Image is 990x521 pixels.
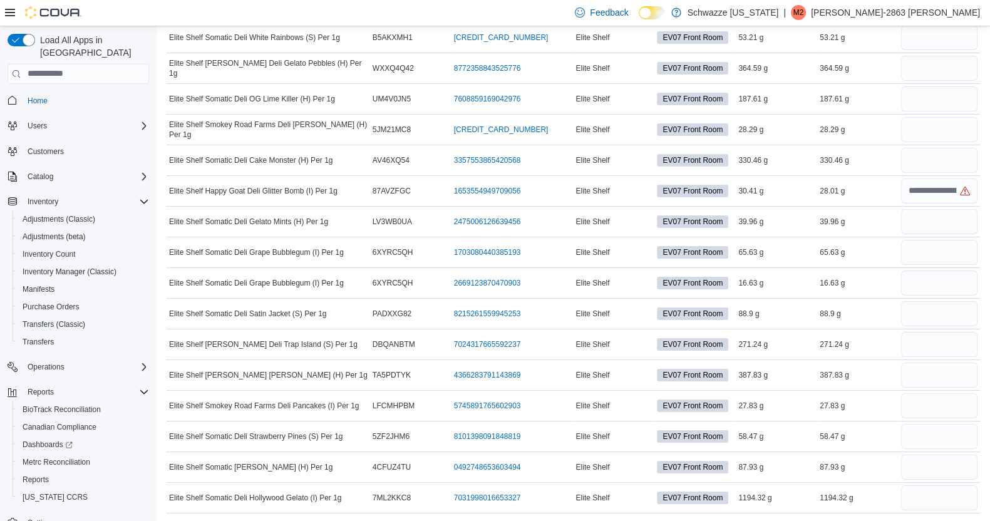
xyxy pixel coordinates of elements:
[663,216,723,227] span: EV07 Front Room
[575,278,609,288] span: Elite Shelf
[18,212,149,227] span: Adjustments (Classic)
[18,282,59,297] a: Manifests
[13,471,154,488] button: Reports
[169,309,326,319] span: Elite Shelf Somatic Deli Satin Jacket (S) Per 1g
[663,93,723,105] span: EV07 Front Room
[454,33,549,43] a: [CREDIT_CARD_NUMBER]
[23,118,52,133] button: Users
[454,278,521,288] a: 2669123870470903
[18,282,149,297] span: Manifests
[736,460,817,475] div: 87.93 g
[23,144,69,159] a: Customers
[169,94,335,104] span: Elite Shelf Somatic Deli OG Lime Killer (H) Per 1g
[23,249,76,259] span: Inventory Count
[28,362,64,372] span: Operations
[373,155,410,165] span: AV46XQ54
[13,263,154,281] button: Inventory Manager (Classic)
[23,93,53,108] a: Home
[23,319,85,329] span: Transfers (Classic)
[817,368,899,383] div: 387.83 g
[575,401,609,411] span: Elite Shelf
[575,309,609,319] span: Elite Shelf
[736,306,817,321] div: 88.9 g
[663,369,723,381] span: EV07 Front Room
[18,420,149,435] span: Canadian Compliance
[3,383,154,401] button: Reports
[657,307,728,320] span: EV07 Front Room
[736,183,817,199] div: 30.41 g
[817,214,899,229] div: 39.96 g
[13,210,154,228] button: Adjustments (Classic)
[373,309,411,319] span: PADXXG82
[23,93,149,108] span: Home
[3,117,154,135] button: Users
[657,62,728,75] span: EV07 Front Room
[454,94,521,104] a: 7608859169042976
[373,186,411,196] span: 87AVZFGC
[373,462,411,472] span: 4CFUZ4TU
[23,302,80,312] span: Purchase Orders
[23,384,149,400] span: Reports
[663,431,723,442] span: EV07 Front Room
[663,124,723,135] span: EV07 Front Room
[18,247,149,262] span: Inventory Count
[169,493,341,503] span: Elite Shelf Somatic Deli Hollywood Gelato (I) Per 1g
[373,94,411,104] span: UM4V0JN5
[28,172,53,182] span: Catalog
[817,306,899,321] div: 88.9 g
[817,122,899,137] div: 28.29 g
[3,358,154,376] button: Operations
[454,431,521,441] a: 8101398091848819
[13,488,154,506] button: [US_STATE] CCRS
[18,490,149,505] span: Washington CCRS
[23,267,116,277] span: Inventory Manager (Classic)
[736,429,817,444] div: 58.47 g
[18,402,106,417] a: BioTrack Reconciliation
[817,490,899,505] div: 1194.32 g
[18,317,149,332] span: Transfers (Classic)
[13,333,154,351] button: Transfers
[18,334,149,349] span: Transfers
[736,153,817,168] div: 330.46 g
[373,401,415,411] span: LFCMHPBM
[663,339,723,350] span: EV07 Front Room
[817,460,899,475] div: 87.93 g
[657,123,728,136] span: EV07 Front Room
[736,122,817,137] div: 28.29 g
[18,472,54,487] a: Reports
[23,194,149,209] span: Inventory
[657,215,728,228] span: EV07 Front Room
[35,34,149,59] span: Load All Apps in [GEOGRAPHIC_DATA]
[373,493,411,503] span: 7ML2KKC8
[639,6,665,19] input: Dark Mode
[23,359,149,374] span: Operations
[575,125,609,135] span: Elite Shelf
[811,5,980,20] p: [PERSON_NAME]-2863 [PERSON_NAME]
[23,405,101,415] span: BioTrack Reconciliation
[3,142,154,160] button: Customers
[663,308,723,319] span: EV07 Front Room
[28,197,58,207] span: Inventory
[13,245,154,263] button: Inventory Count
[454,63,521,73] a: 8772358843525776
[657,277,728,289] span: EV07 Front Room
[575,462,609,472] span: Elite Shelf
[23,214,95,224] span: Adjustments (Classic)
[169,431,343,441] span: Elite Shelf Somatic Deli Strawberry Pines (S) Per 1g
[13,316,154,333] button: Transfers (Classic)
[23,384,59,400] button: Reports
[736,337,817,352] div: 271.24 g
[373,125,411,135] span: 5JM21MC8
[373,370,411,380] span: TA5PDTYK
[657,31,728,44] span: EV07 Front Room
[663,32,723,43] span: EV07 Front Room
[18,420,101,435] a: Canadian Compliance
[663,492,723,503] span: EV07 Front Room
[169,401,359,411] span: Elite Shelf Smokey Road Farms Deli Pancakes (I) Per 1g
[18,264,149,279] span: Inventory Manager (Classic)
[23,194,63,209] button: Inventory
[736,30,817,45] div: 53.21 g
[25,6,81,19] img: Cova
[688,5,779,20] p: Schwazze [US_STATE]
[18,437,149,452] span: Dashboards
